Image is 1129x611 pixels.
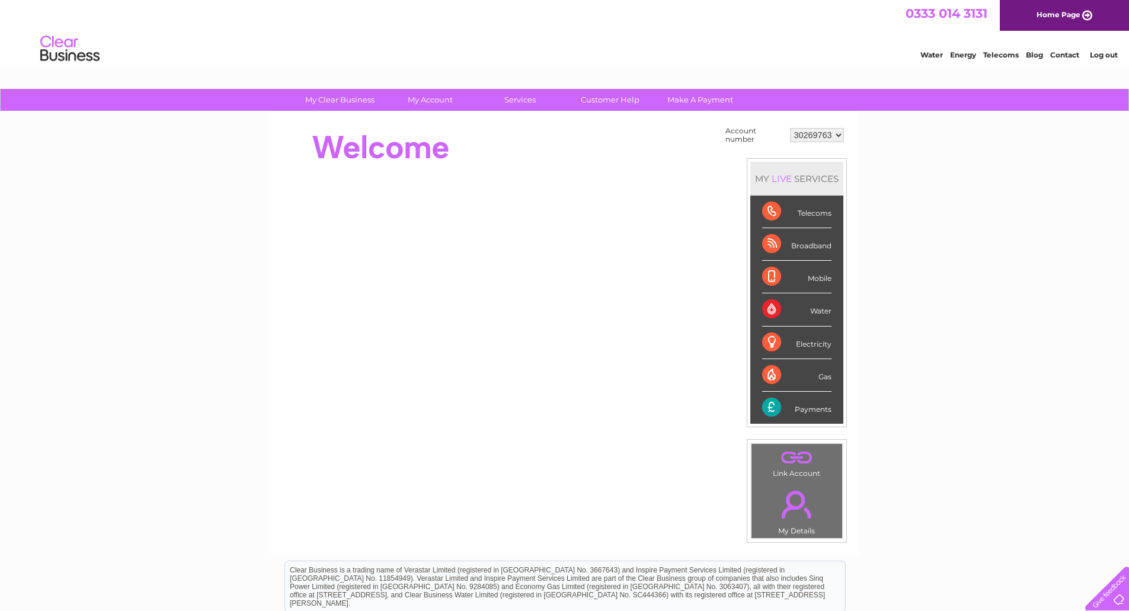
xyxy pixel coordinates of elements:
[762,196,831,228] div: Telecoms
[722,124,787,146] td: Account number
[762,359,831,392] div: Gas
[950,50,976,59] a: Energy
[762,261,831,293] div: Mobile
[983,50,1019,59] a: Telecoms
[920,50,943,59] a: Water
[906,6,987,21] a: 0333 014 3131
[471,89,569,111] a: Services
[285,7,845,57] div: Clear Business is a trading name of Verastar Limited (registered in [GEOGRAPHIC_DATA] No. 3667643...
[651,89,749,111] a: Make A Payment
[754,484,839,525] a: .
[754,447,839,468] a: .
[769,173,794,184] div: LIVE
[40,31,100,67] img: logo.png
[750,162,843,196] div: MY SERVICES
[762,392,831,424] div: Payments
[381,89,479,111] a: My Account
[1050,50,1079,59] a: Contact
[751,443,843,481] td: Link Account
[751,481,843,539] td: My Details
[1026,50,1043,59] a: Blog
[1090,50,1118,59] a: Log out
[291,89,389,111] a: My Clear Business
[561,89,659,111] a: Customer Help
[762,327,831,359] div: Electricity
[762,228,831,261] div: Broadband
[762,293,831,326] div: Water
